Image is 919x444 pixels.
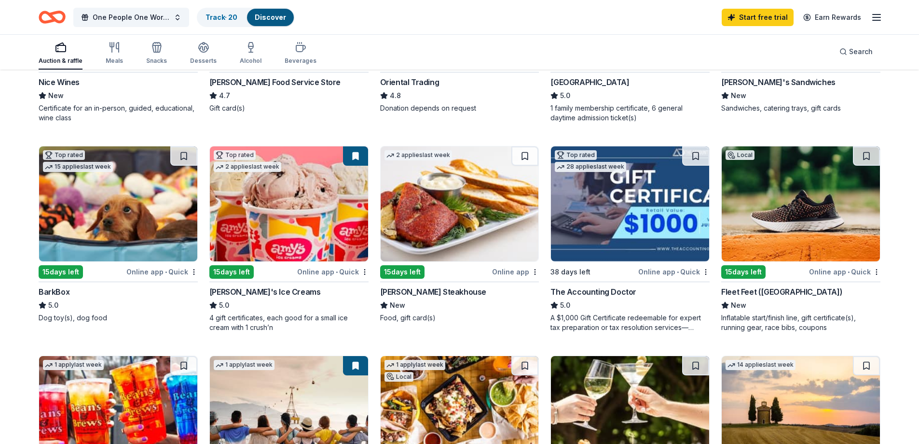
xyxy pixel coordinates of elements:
[550,313,710,332] div: A $1,000 Gift Certificate redeemable for expert tax preparation or tax resolution services—recipi...
[550,146,710,332] a: Image for The Accounting DoctorTop rated28 applieslast week38 days leftOnline app•QuickThe Accoun...
[240,38,261,70] button: Alcohol
[638,266,710,278] div: Online app Quick
[39,38,82,70] button: Auction & raffle
[722,9,794,26] a: Start free trial
[39,313,198,323] div: Dog toy(s), dog food
[126,266,198,278] div: Online app Quick
[384,372,413,382] div: Local
[146,57,167,65] div: Snacks
[165,268,167,276] span: •
[560,90,570,101] span: 5.0
[721,76,836,88] div: [PERSON_NAME]'s Sandwiches
[39,286,69,298] div: BarkBox
[380,76,439,88] div: Oriental Trading
[722,146,880,261] img: Image for Fleet Feet (Houston)
[48,300,58,311] span: 5.0
[550,103,710,123] div: 1 family membership certificate, 6 general daytime admission ticket(s)
[390,300,405,311] span: New
[380,265,425,279] div: 15 days left
[73,8,189,27] button: One People One World Gala
[380,286,486,298] div: [PERSON_NAME] Steakhouse
[336,268,338,276] span: •
[380,313,539,323] div: Food, gift card(s)
[39,146,198,323] a: Image for BarkBoxTop rated15 applieslast week15days leftOnline app•QuickBarkBox5.0Dog toy(s), dog...
[43,150,85,160] div: Top rated
[106,57,123,65] div: Meals
[39,103,198,123] div: Certificate for an in-person, guided, educational, wine class
[209,313,369,332] div: 4 gift certificates, each good for a small ice cream with 1 crush’n
[797,9,867,26] a: Earn Rewards
[214,150,256,160] div: Top rated
[550,286,636,298] div: The Accounting Doctor
[560,300,570,311] span: 5.0
[39,76,80,88] div: Nice Wines
[550,76,629,88] div: [GEOGRAPHIC_DATA]
[209,76,341,88] div: [PERSON_NAME] Food Service Store
[146,38,167,70] button: Snacks
[726,360,796,370] div: 14 applies last week
[209,265,254,279] div: 15 days left
[43,162,113,172] div: 15 applies last week
[93,12,170,23] span: One People One World Gala
[209,286,321,298] div: [PERSON_NAME]'s Ice Creams
[39,6,66,29] a: Home
[731,90,746,101] span: New
[197,8,295,27] button: Track· 20Discover
[492,266,539,278] div: Online app
[677,268,679,276] span: •
[39,57,82,65] div: Auction & raffle
[721,286,842,298] div: Fleet Feet ([GEOGRAPHIC_DATA])
[832,42,880,61] button: Search
[380,146,539,323] a: Image for Perry's Steakhouse2 applieslast week15days leftOnline app[PERSON_NAME] SteakhouseNewFoo...
[209,146,369,332] a: Image for Amy's Ice CreamsTop rated2 applieslast week15days leftOnline app•Quick[PERSON_NAME]'s I...
[219,300,229,311] span: 5.0
[285,38,316,70] button: Beverages
[551,146,709,261] img: Image for The Accounting Doctor
[39,265,83,279] div: 15 days left
[555,150,597,160] div: Top rated
[255,13,286,21] a: Discover
[380,103,539,113] div: Donation depends on request
[48,90,64,101] span: New
[214,360,274,370] div: 1 apply last week
[219,90,230,101] span: 4.7
[285,57,316,65] div: Beverages
[240,57,261,65] div: Alcohol
[721,103,880,113] div: Sandwiches, catering trays, gift cards
[731,300,746,311] span: New
[550,266,590,278] div: 38 days left
[721,265,766,279] div: 15 days left
[214,162,281,172] div: 2 applies last week
[39,146,197,261] img: Image for BarkBox
[384,150,452,160] div: 2 applies last week
[190,57,217,65] div: Desserts
[726,150,754,160] div: Local
[555,162,626,172] div: 28 applies last week
[390,90,401,101] span: 4.8
[206,13,237,21] a: Track· 20
[849,46,873,57] span: Search
[297,266,369,278] div: Online app Quick
[106,38,123,70] button: Meals
[43,360,104,370] div: 1 apply last week
[721,313,880,332] div: Inflatable start/finish line, gift certificate(s), running gear, race bibs, coupons
[381,146,539,261] img: Image for Perry's Steakhouse
[721,146,880,332] a: Image for Fleet Feet (Houston)Local15days leftOnline app•QuickFleet Feet ([GEOGRAPHIC_DATA])NewIn...
[809,266,880,278] div: Online app Quick
[384,360,445,370] div: 1 apply last week
[210,146,368,261] img: Image for Amy's Ice Creams
[190,38,217,70] button: Desserts
[848,268,850,276] span: •
[209,103,369,113] div: Gift card(s)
